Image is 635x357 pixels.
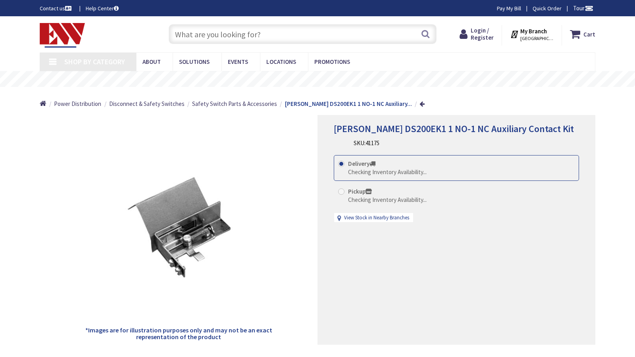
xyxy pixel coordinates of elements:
[344,214,409,222] a: View Stock in Nearby Branches
[573,4,593,12] span: Tour
[119,167,238,286] img: Eaton DS200EK1 1 NO-1 NC Auxiliary Contact Kit
[179,58,210,65] span: Solutions
[54,100,101,108] a: Power Distribution
[460,27,494,41] a: Login / Register
[497,4,521,12] a: Pay My Bill
[570,27,595,41] a: Cart
[40,23,85,48] img: Electrical Wholesalers, Inc.
[583,27,595,41] strong: Cart
[64,57,125,66] span: Shop By Category
[510,27,554,41] div: My Branch [GEOGRAPHIC_DATA], [GEOGRAPHIC_DATA]
[520,35,554,42] span: [GEOGRAPHIC_DATA], [GEOGRAPHIC_DATA]
[86,4,119,12] a: Help Center
[228,58,248,65] span: Events
[314,58,350,65] span: Promotions
[520,27,547,35] strong: My Branch
[192,100,277,108] a: Safety Switch Parts & Accessories
[109,100,185,108] a: Disconnect & Safety Switches
[348,188,372,195] strong: Pickup
[169,24,437,44] input: What are you looking for?
[348,168,427,176] div: Checking Inventory Availability...
[285,100,412,107] strong: [PERSON_NAME] DS200EK1 1 NO-1 NC Auxiliary...
[348,160,375,167] strong: Delivery
[348,196,427,204] div: Checking Inventory Availability...
[266,58,296,65] span: Locations
[252,75,397,84] rs-layer: Free Same Day Pickup at 19 Locations
[366,139,379,147] span: 41175
[334,123,574,135] span: [PERSON_NAME] DS200EK1 1 NO-1 NC Auxiliary Contact Kit
[533,4,562,12] a: Quick Order
[84,327,273,341] h5: *Images are for illustration purposes only and may not be an exact representation of the product
[142,58,161,65] span: About
[471,27,494,41] span: Login / Register
[40,4,73,12] a: Contact us
[354,139,379,147] div: SKU:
